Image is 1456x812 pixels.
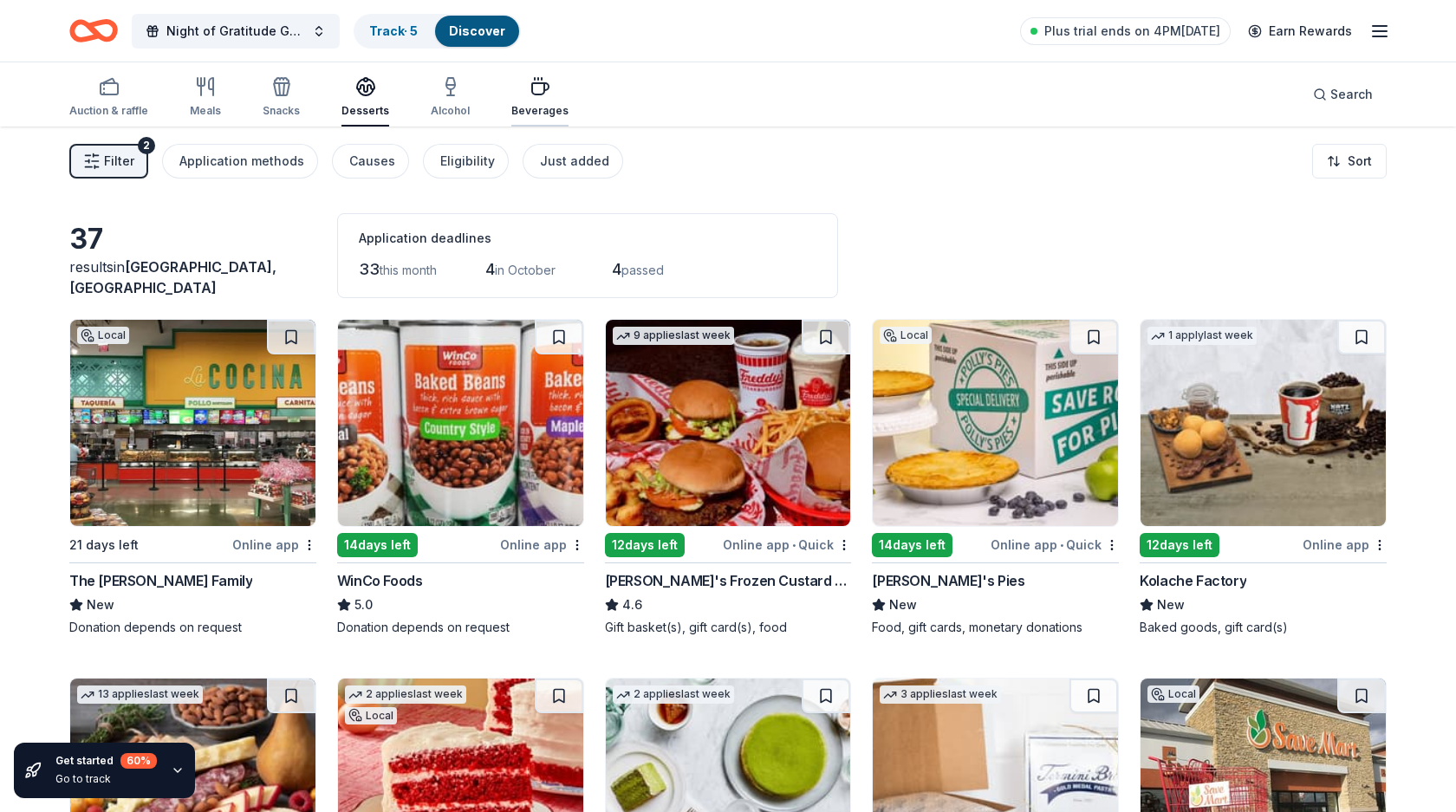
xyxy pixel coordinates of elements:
[872,619,1119,636] div: Food, gift cards, monetary donations
[605,533,685,557] div: 12 days left
[872,570,1024,591] div: [PERSON_NAME]'s Pies
[872,319,1119,636] a: Image for Polly's PiesLocal14days leftOnline app•Quick[PERSON_NAME]'s PiesNewFood, gift cards, mo...
[1147,327,1257,345] div: 1 apply last week
[889,594,917,615] span: New
[440,151,495,172] div: Eligibility
[55,753,157,769] div: Get started
[991,534,1119,555] div: Online app Quick
[1299,77,1387,112] button: Search
[69,258,276,296] span: [GEOGRAPHIC_DATA], [GEOGRAPHIC_DATA]
[605,619,852,636] div: Gift basket(s), gift card(s), food
[69,144,148,179] button: Filter2
[872,533,952,557] div: 14 days left
[511,69,569,127] button: Beverages
[263,69,300,127] button: Snacks
[1060,538,1063,552] span: •
[345,707,397,724] div: Local
[495,263,556,277] span: in October
[1348,151,1372,172] span: Sort
[263,104,300,118] div: Snacks
[179,151,304,172] div: Application methods
[337,319,584,636] a: Image for WinCo Foods14days leftOnline appWinCo Foods5.0Donation depends on request
[380,263,437,277] span: this month
[332,144,409,179] button: Causes
[69,570,252,591] div: The [PERSON_NAME] Family
[69,222,316,257] div: 37
[55,772,157,786] div: Go to track
[69,257,316,298] div: results
[354,594,373,615] span: 5.0
[1238,16,1362,47] a: Earn Rewards
[485,260,495,278] span: 4
[190,69,221,127] button: Meals
[613,685,734,704] div: 2 applies last week
[132,14,340,49] button: Night of Gratitude Gala
[232,534,316,555] div: Online app
[449,23,505,38] a: Discover
[120,753,157,769] div: 60 %
[345,685,466,704] div: 2 applies last week
[880,685,1001,704] div: 3 applies last week
[1330,84,1373,105] span: Search
[341,69,389,127] button: Desserts
[359,228,816,249] div: Application deadlines
[349,151,395,172] div: Causes
[190,104,221,118] div: Meals
[69,10,118,51] a: Home
[1157,594,1185,615] span: New
[341,104,389,118] div: Desserts
[369,23,418,38] a: Track· 5
[1140,570,1246,591] div: Kolache Factory
[1140,533,1219,557] div: 12 days left
[423,144,509,179] button: Eligibility
[138,137,155,154] div: 2
[69,104,148,118] div: Auction & raffle
[1141,320,1386,526] img: Image for Kolache Factory
[621,263,664,277] span: passed
[612,260,621,278] span: 4
[723,534,851,555] div: Online app Quick
[431,69,470,127] button: Alcohol
[354,14,521,49] button: Track· 5Discover
[1312,144,1387,179] button: Sort
[69,69,148,127] button: Auction & raffle
[1140,319,1387,636] a: Image for Kolache Factory1 applylast week12days leftOnline appKolache FactoryNewBaked goods, gift...
[70,320,315,526] img: Image for The Gonzalez Family
[523,144,623,179] button: Just added
[69,619,316,636] div: Donation depends on request
[104,151,134,172] span: Filter
[337,570,423,591] div: WinCo Foods
[359,260,380,278] span: 33
[500,534,584,555] div: Online app
[166,21,305,42] span: Night of Gratitude Gala
[792,538,796,552] span: •
[69,258,276,296] span: in
[69,319,316,636] a: Image for The Gonzalez FamilyLocal21 days leftOnline appThe [PERSON_NAME] FamilyNewDonation depen...
[77,685,203,704] div: 13 applies last week
[605,570,852,591] div: [PERSON_NAME]'s Frozen Custard & Steakburgers
[1140,619,1387,636] div: Baked goods, gift card(s)
[338,320,583,526] img: Image for WinCo Foods
[540,151,609,172] div: Just added
[337,533,418,557] div: 14 days left
[511,104,569,118] div: Beverages
[1044,21,1220,42] span: Plus trial ends on 4PM[DATE]
[622,594,642,615] span: 4.6
[605,319,852,636] a: Image for Freddy's Frozen Custard & Steakburgers9 applieslast week12days leftOnline app•Quick[PER...
[162,144,318,179] button: Application methods
[880,327,932,344] div: Local
[337,619,584,636] div: Donation depends on request
[77,327,129,344] div: Local
[87,594,114,615] span: New
[1020,17,1231,45] a: Plus trial ends on 4PM[DATE]
[431,104,470,118] div: Alcohol
[606,320,851,526] img: Image for Freddy's Frozen Custard & Steakburgers
[613,327,734,345] div: 9 applies last week
[1303,534,1387,555] div: Online app
[873,320,1118,526] img: Image for Polly's Pies
[69,535,139,555] div: 21 days left
[1147,685,1199,703] div: Local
